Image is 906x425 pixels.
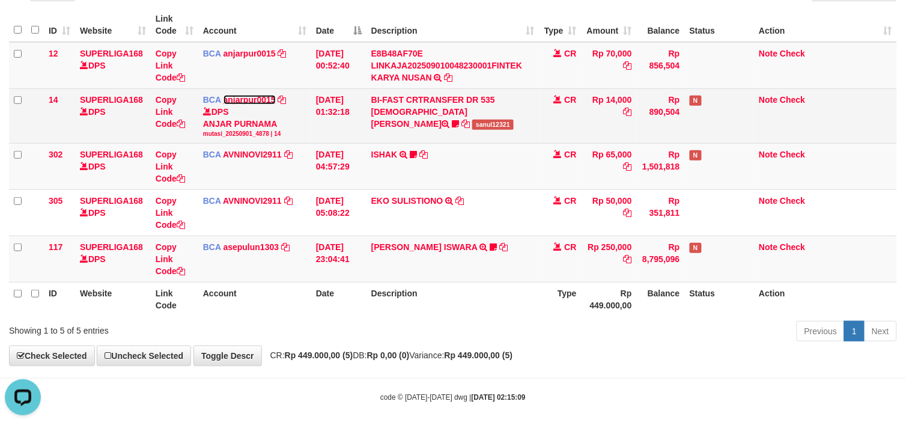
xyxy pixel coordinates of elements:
[278,49,287,58] a: Copy anjarpur0015 to clipboard
[455,196,464,206] a: Copy EKO SULISTIONO to clipboard
[366,88,540,143] td: BI-FAST CRTRANSFER DR 535 [DEMOGRAPHIC_DATA][PERSON_NAME]
[499,242,508,252] a: Copy DIONYSIUS ISWARA to clipboard
[637,283,685,317] th: Balance
[278,95,287,105] a: Copy anjarpur0015 to clipboard
[49,150,62,159] span: 302
[754,283,897,317] th: Action
[9,320,368,337] div: Showing 1 to 5 of 5 entries
[780,95,806,105] a: Check
[565,95,577,105] span: CR
[419,150,428,159] a: Copy ISHAK to clipboard
[540,8,582,42] th: Type: activate to sort column ascending
[780,196,806,206] a: Check
[156,242,185,276] a: Copy Link Code
[685,283,755,317] th: Status
[44,283,75,317] th: ID
[75,236,151,283] td: DPS
[156,150,185,183] a: Copy Link Code
[367,350,410,360] strong: Rp 0,00 (0)
[582,236,637,283] td: Rp 250,000
[311,8,366,42] th: Date: activate to sort column descending
[624,208,632,218] a: Copy Rp 50,000 to clipboard
[75,8,151,42] th: Website: activate to sort column ascending
[156,49,185,82] a: Copy Link Code
[223,242,279,252] a: asepulun1303
[75,190,151,236] td: DPS
[624,254,632,264] a: Copy Rp 250,000 to clipboard
[461,119,470,129] a: Copy BI-FAST CRTRANSFER DR 535 MUHAMMAD ICHSAN BA to clipboard
[637,144,685,190] td: Rp 1,501,818
[780,242,806,252] a: Check
[156,95,185,129] a: Copy Link Code
[685,8,755,42] th: Status
[285,350,353,360] strong: Rp 449.000,00 (5)
[582,42,637,89] td: Rp 70,000
[151,283,198,317] th: Link Code
[754,8,897,42] th: Action: activate to sort column ascending
[198,8,311,42] th: Account: activate to sort column ascending
[203,196,221,206] span: BCA
[582,8,637,42] th: Amount: activate to sort column ascending
[75,88,151,143] td: DPS
[75,42,151,89] td: DPS
[371,196,443,206] a: EKO SULISTIONO
[637,88,685,143] td: Rp 890,504
[203,242,221,252] span: BCA
[780,150,806,159] a: Check
[624,61,632,70] a: Copy Rp 70,000 to clipboard
[366,283,540,317] th: Description
[565,196,577,206] span: CR
[759,196,777,206] a: Note
[582,190,637,236] td: Rp 50,000
[624,107,632,117] a: Copy Rp 14,000 to clipboard
[637,42,685,89] td: Rp 856,504
[366,8,540,42] th: Description: activate to sort column ascending
[690,243,702,253] span: Has Note
[637,236,685,283] td: Rp 8,795,096
[311,88,366,143] td: [DATE] 01:32:18
[371,49,522,82] a: E8B48AF70E LINKAJA202509010048230001FINTEK KARYA NUSAN
[151,8,198,42] th: Link Code: activate to sort column ascending
[80,150,143,159] a: SUPERLIGA168
[75,144,151,190] td: DPS
[203,150,221,159] span: BCA
[780,49,806,58] a: Check
[284,150,293,159] a: Copy AVNINOVI2911 to clipboard
[198,283,311,317] th: Account
[49,95,58,105] span: 14
[759,242,777,252] a: Note
[80,95,143,105] a: SUPERLIGA168
[380,393,526,402] small: code © [DATE]-[DATE] dwg |
[759,150,777,159] a: Note
[371,242,478,252] a: [PERSON_NAME] ISWARA
[445,350,513,360] strong: Rp 449.000,00 (5)
[844,321,865,341] a: 1
[264,350,513,360] span: CR: DB: Variance:
[582,144,637,190] td: Rp 65,000
[223,49,276,58] a: anjarpur0015
[203,106,306,138] div: DPS ANJAR PURNAMA
[540,283,582,317] th: Type
[80,196,143,206] a: SUPERLIGA168
[445,73,453,82] a: Copy E8B48AF70E LINKAJA202509010048230001FINTEK KARYA NUSAN to clipboard
[759,49,777,58] a: Note
[80,49,143,58] a: SUPERLIGA168
[9,346,95,366] a: Check Selected
[472,393,526,402] strong: [DATE] 02:15:09
[565,242,577,252] span: CR
[49,196,62,206] span: 305
[311,283,366,317] th: Date
[582,283,637,317] th: Rp 449.000,00
[193,346,262,366] a: Toggle Descr
[624,162,632,171] a: Copy Rp 65,000 to clipboard
[97,346,191,366] a: Uncheck Selected
[565,49,577,58] span: CR
[759,95,777,105] a: Note
[284,196,293,206] a: Copy AVNINOVI2911 to clipboard
[637,190,685,236] td: Rp 351,811
[371,150,398,159] a: ISHAK
[203,95,221,105] span: BCA
[223,150,282,159] a: AVNINOVI2911
[223,95,276,105] a: anjarpur0015
[311,42,366,89] td: [DATE] 00:52:40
